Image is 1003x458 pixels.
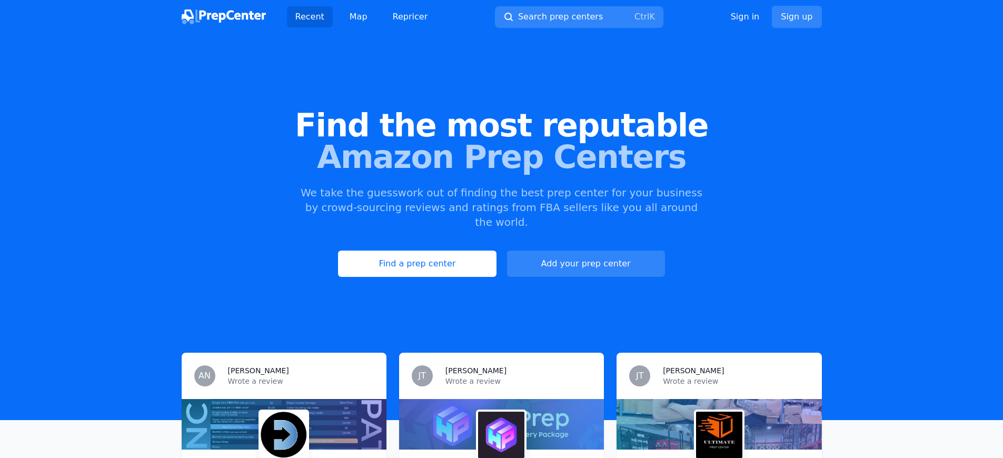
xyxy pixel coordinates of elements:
[198,372,211,380] span: AN
[663,365,724,376] h3: [PERSON_NAME]
[518,11,603,23] span: Search prep centers
[17,141,986,173] span: Amazon Prep Centers
[663,376,809,386] p: Wrote a review
[731,11,760,23] a: Sign in
[341,6,376,27] a: Map
[634,12,649,22] kbd: Ctrl
[182,9,266,24] img: PrepCenter
[696,412,742,458] img: Ultimate Prep Center
[17,109,986,141] span: Find the most reputable
[287,6,333,27] a: Recent
[445,376,591,386] p: Wrote a review
[300,185,704,230] p: We take the guesswork out of finding the best prep center for your business by crowd-sourcing rev...
[445,365,507,376] h3: [PERSON_NAME]
[338,251,496,277] a: Find a prep center
[649,12,655,22] kbd: K
[228,365,289,376] h3: [PERSON_NAME]
[636,372,644,380] span: JT
[495,6,663,28] button: Search prep centersCtrlK
[261,412,307,458] img: Dispatch Fulfillment LLC
[478,412,524,458] img: HexPrep
[507,251,665,277] a: Add your prep center
[419,372,426,380] span: JT
[384,6,436,27] a: Repricer
[228,376,374,386] p: Wrote a review
[772,6,821,28] a: Sign up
